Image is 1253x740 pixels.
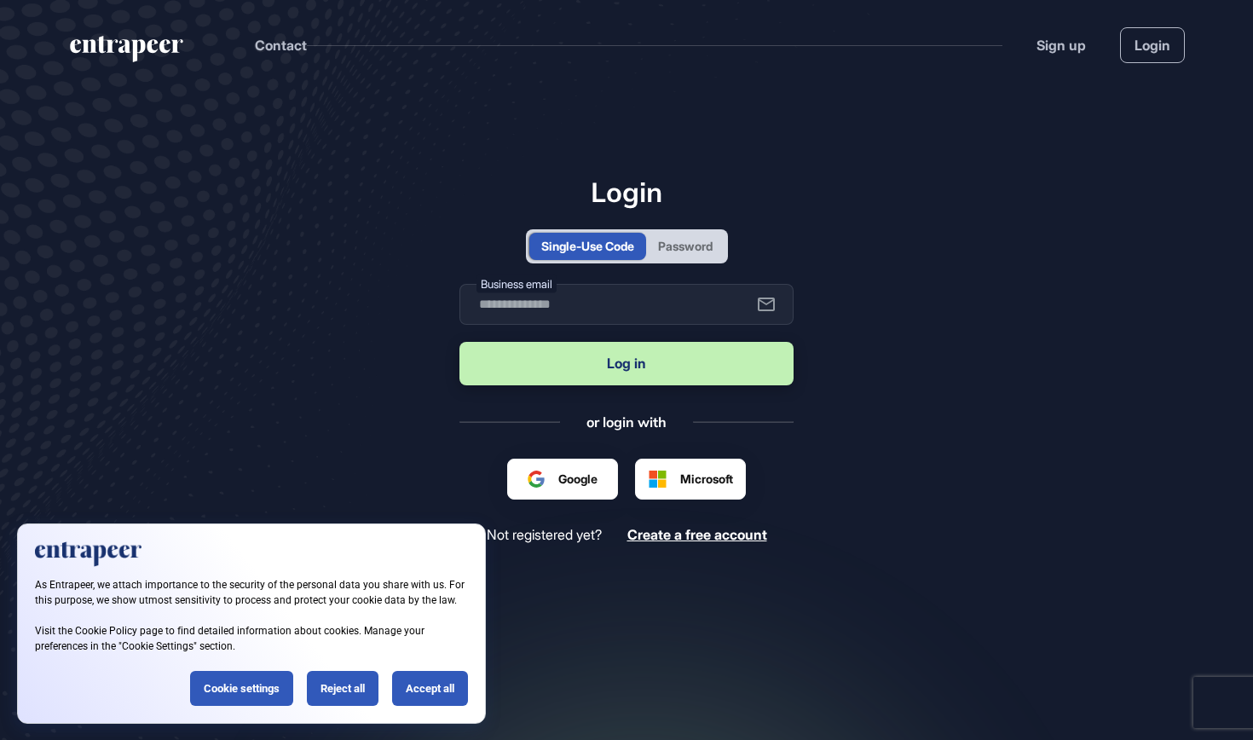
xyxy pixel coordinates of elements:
div: Password [658,237,713,255]
span: Microsoft [680,470,733,488]
div: Single-Use Code [541,237,634,255]
a: Create a free account [627,527,767,543]
button: Log in [459,342,794,385]
a: entrapeer-logo [68,36,185,68]
div: Google ile oturum açın [528,470,658,487]
a: Login [1120,27,1185,63]
button: Contact [255,34,307,56]
label: Business email [476,275,557,292]
div: or login with [586,413,667,431]
span: Create a free account [627,526,767,543]
span: Google ile oturum açın [551,471,650,486]
span: Not registered yet? [487,527,602,543]
h1: Login [459,176,794,208]
a: Sign up [1036,35,1086,55]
